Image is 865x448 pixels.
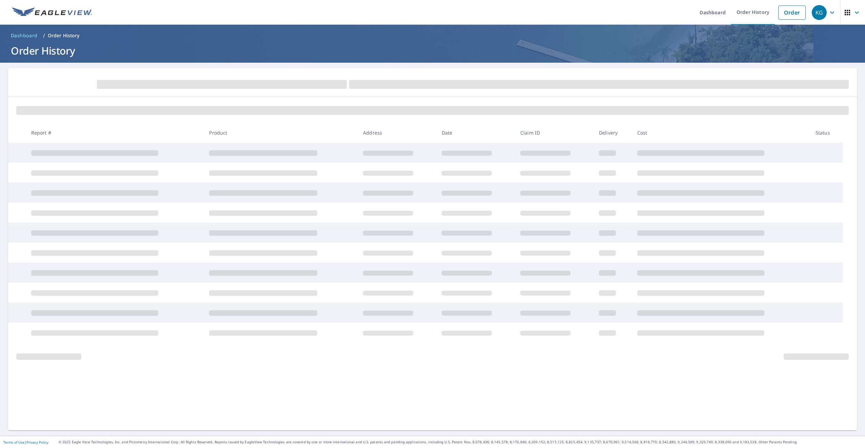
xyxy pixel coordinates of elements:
[778,5,806,20] a: Order
[8,30,857,41] nav: breadcrumb
[26,123,204,143] th: Report #
[43,32,45,40] li: /
[810,123,843,143] th: Status
[12,7,92,18] img: EV Logo
[358,123,436,143] th: Address
[11,32,38,39] span: Dashboard
[3,440,48,444] p: |
[204,123,358,143] th: Product
[632,123,810,143] th: Cost
[3,440,24,445] a: Terms of Use
[436,123,515,143] th: Date
[594,123,632,143] th: Delivery
[812,5,827,20] div: KG
[515,123,594,143] th: Claim ID
[8,44,857,58] h1: Order History
[59,440,862,445] p: © 2025 Eagle View Technologies, Inc. and Pictometry International Corp. All Rights Reserved. Repo...
[26,440,48,445] a: Privacy Policy
[48,32,80,39] p: Order History
[8,30,40,41] a: Dashboard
